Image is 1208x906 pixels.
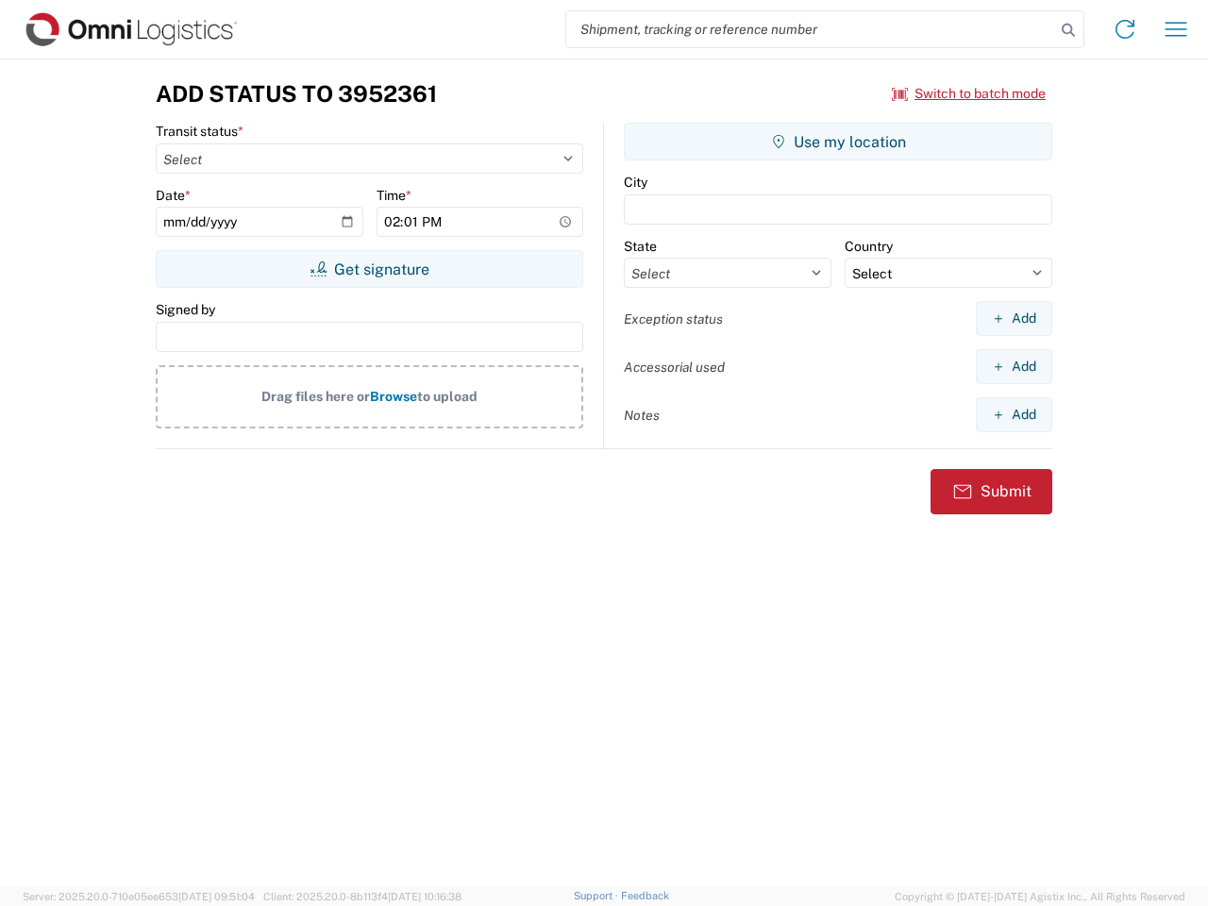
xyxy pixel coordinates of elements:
[976,397,1052,432] button: Add
[574,890,621,901] a: Support
[178,891,255,902] span: [DATE] 09:51:04
[976,349,1052,384] button: Add
[976,301,1052,336] button: Add
[624,407,660,424] label: Notes
[624,174,647,191] label: City
[156,123,243,140] label: Transit status
[156,301,215,318] label: Signed by
[156,80,437,108] h3: Add Status to 3952361
[388,891,461,902] span: [DATE] 10:16:38
[156,187,191,204] label: Date
[156,250,583,288] button: Get signature
[23,891,255,902] span: Server: 2025.20.0-710e05ee653
[263,891,461,902] span: Client: 2025.20.0-8b113f4
[892,78,1046,109] button: Switch to batch mode
[624,238,657,255] label: State
[566,11,1055,47] input: Shipment, tracking or reference number
[417,389,478,404] span: to upload
[624,359,725,376] label: Accessorial used
[377,187,411,204] label: Time
[624,310,723,327] label: Exception status
[370,389,417,404] span: Browse
[895,888,1185,905] span: Copyright © [DATE]-[DATE] Agistix Inc., All Rights Reserved
[931,469,1052,514] button: Submit
[261,389,370,404] span: Drag files here or
[845,238,893,255] label: Country
[624,123,1052,160] button: Use my location
[621,890,669,901] a: Feedback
